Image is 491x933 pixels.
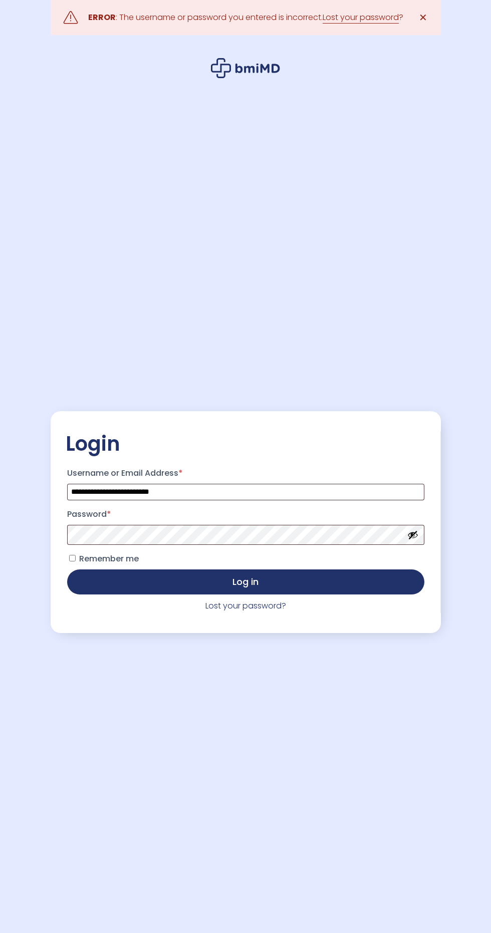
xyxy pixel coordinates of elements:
a: ✕ [413,8,433,28]
a: Lost your password [323,12,399,24]
button: Show password [407,529,418,540]
span: ✕ [419,11,427,25]
label: Password [67,506,424,522]
div: : The username or password you entered is incorrect. ? [88,11,403,25]
a: Lost your password? [205,600,286,611]
span: Remember me [79,553,139,564]
button: Log in [67,569,424,594]
label: Username or Email Address [67,465,424,481]
input: Remember me [69,555,76,561]
h2: Login [66,431,426,456]
strong: ERROR [88,12,116,23]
